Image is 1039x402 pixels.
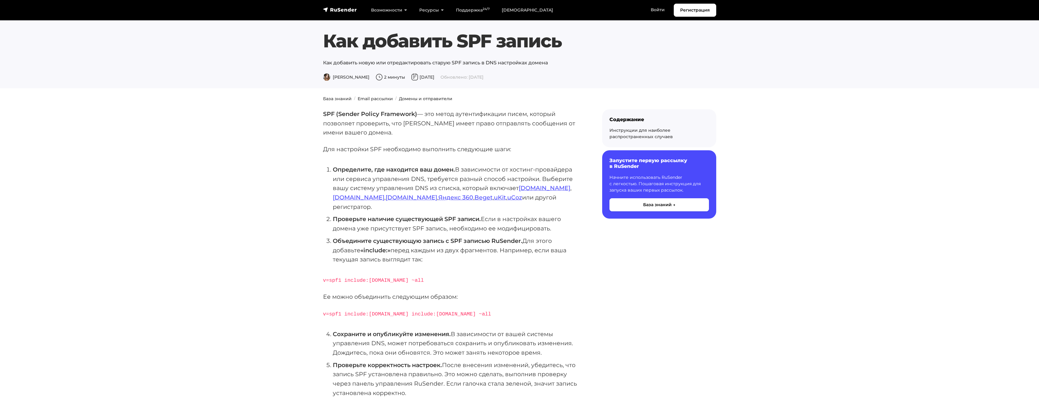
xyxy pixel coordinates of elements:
a: Яндекс 360 [438,194,473,201]
span: 2 минуты [376,74,405,80]
a: [DOMAIN_NAME] [333,194,384,201]
h6: Запустите первую рассылку в RuSender [609,158,709,169]
strong: Сохраните и опубликуйте изменения. [333,330,451,338]
a: [DOMAIN_NAME] [386,194,437,201]
a: Инструкции для наиболее распространенных случаев [609,128,673,139]
a: Ресурсы [413,4,450,16]
a: Beget [474,194,493,201]
strong: Определите, где находится ваш домен. [333,166,455,173]
a: Возможности [365,4,413,16]
p: — это метод аутентификации писем, который позволяет проверить, что [PERSON_NAME] имеет право отпр... [323,109,583,137]
a: База знаний [323,96,352,101]
strong: Проверьте наличие существующей SPF записи. [333,215,481,223]
li: После внесения изменений, убедитесь, что запись SPF установлена правильно. Это можно сделать, вып... [333,360,583,398]
div: Содержание [609,117,709,122]
span: Обновлено: [DATE] [440,74,484,80]
code: v=spf1 include:[DOMAIN_NAME] ~all [323,278,424,283]
sup: 24/7 [483,7,490,11]
a: [DOMAIN_NAME] [519,184,570,192]
a: [DEMOGRAPHIC_DATA] [496,4,559,16]
a: uCoz [507,194,522,201]
a: uKit [494,194,506,201]
a: Email рассылки [358,96,393,101]
strong: «include:» [360,247,390,254]
p: Начните использовать RuSender с легкостью. Пошаговая инструкция для запуска ваших первых рассылок. [609,174,709,193]
span: [DATE] [411,74,434,80]
li: Для этого добавьте перед каждым из двух фрагментов. Например, если ваша текущая запись выглядит так: [333,236,583,264]
img: Дата публикации [411,73,418,81]
h1: Как добавить SPF запись [323,30,716,52]
li: В зависимости от хостинг-провайдера или сервиса управления DNS, требуется разный способ настройки... [333,165,583,212]
img: Время чтения [376,73,383,81]
strong: SPF (Sender Policy Framework) [323,110,417,118]
a: Поддержка24/7 [450,4,496,16]
a: Запустите первую рассылку в RuSender Начните использовать RuSender с легкостью. Пошаговая инструк... [602,150,716,218]
nav: breadcrumb [319,96,720,102]
strong: Объедините существующую запись с SPF записью RuSender. [333,237,522,244]
a: Войти [645,4,671,16]
code: v=spf1 include:[DOMAIN_NAME] include:[DOMAIN_NAME] ~all [323,311,491,317]
a: Регистрация [674,4,716,17]
p: Как добавить новую или отредактировать старую SPF запись в DNS настройках домена [323,59,716,66]
li: В зависимости от вашей системы управления DNS, может потребоваться сохранить и опубликовать измен... [333,329,583,357]
p: Для настройки SPF необходимо выполнить следующие шаги: [323,145,583,154]
img: RuSender [323,7,357,13]
strong: Проверьте корректность настроек. [333,361,442,369]
button: База знаний → [609,198,709,211]
li: Если в настройках вашего домена уже присутствует SPF запись, необходимо ее модифицировать. [333,214,583,233]
a: Домены и отправители [399,96,452,101]
p: Ее можно объединить следующим образом: [323,292,583,301]
span: [PERSON_NAME] [323,74,369,80]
